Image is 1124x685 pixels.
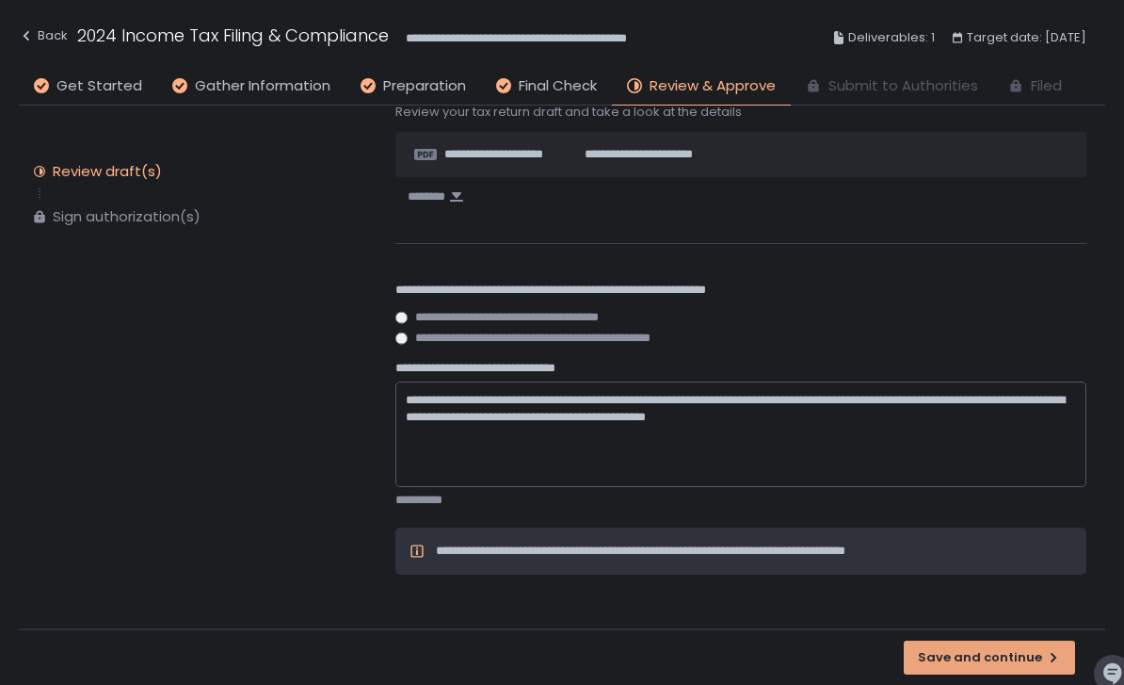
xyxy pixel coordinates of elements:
[77,23,389,48] h1: 2024 Income Tax Filing & Compliance
[53,207,201,226] div: Sign authorization(s)
[19,24,68,47] div: Back
[650,75,776,97] span: Review & Approve
[56,75,142,97] span: Get Started
[53,162,162,181] div: Review draft(s)
[1031,75,1062,97] span: Filed
[195,75,330,97] span: Gather Information
[904,641,1075,675] button: Save and continue
[519,75,597,97] span: Final Check
[918,649,1061,666] div: Save and continue
[828,75,978,97] span: Submit to Authorities
[395,104,1086,121] span: Review your tax return draft and take a look at the details
[383,75,466,97] span: Preparation
[967,26,1086,49] span: Target date: [DATE]
[19,23,68,54] button: Back
[848,26,935,49] span: Deliverables: 1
